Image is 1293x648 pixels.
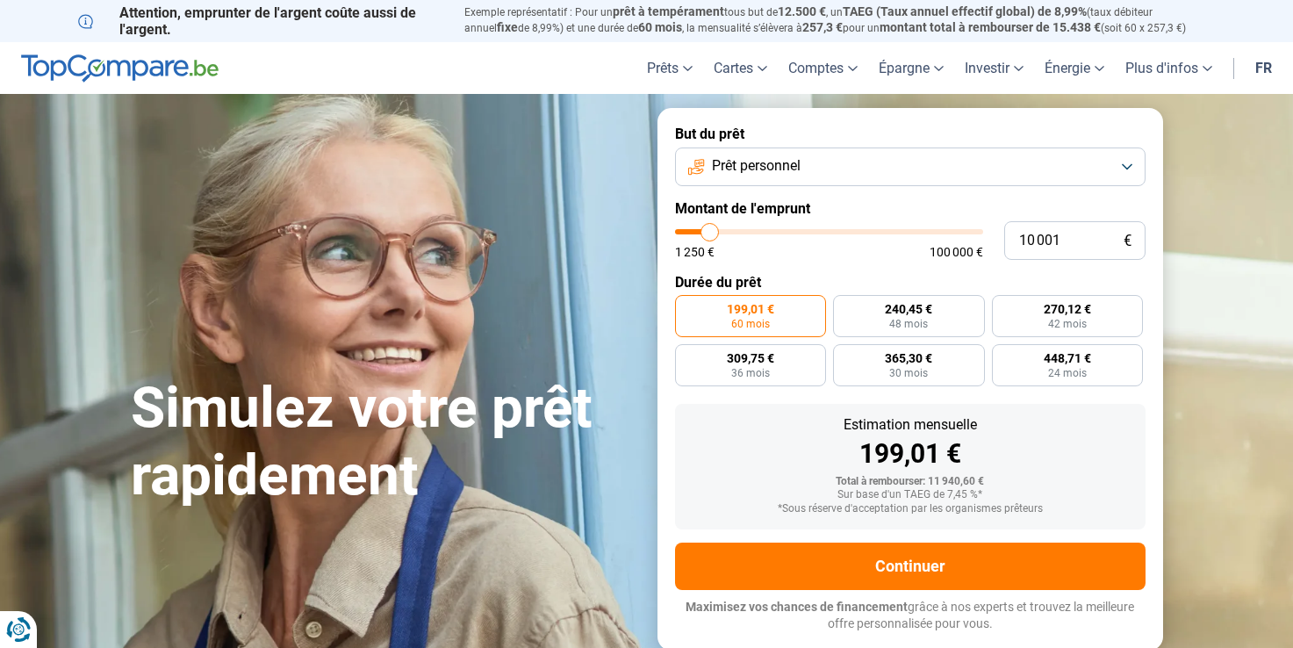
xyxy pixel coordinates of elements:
a: Investir [954,42,1034,94]
button: Prêt personnel [675,148,1146,186]
span: 365,30 € [885,352,932,364]
span: 60 mois [731,319,770,329]
div: Estimation mensuelle [689,418,1131,432]
div: *Sous réserve d'acceptation par les organismes prêteurs [689,503,1131,515]
a: Prêts [636,42,703,94]
label: Montant de l'emprunt [675,200,1146,217]
span: 60 mois [638,20,682,34]
a: Comptes [778,42,868,94]
div: 199,01 € [689,441,1131,467]
label: But du prêt [675,126,1146,142]
p: grâce à nos experts et trouvez la meilleure offre personnalisée pour vous. [675,599,1146,633]
span: TAEG (Taux annuel effectif global) de 8,99% [843,4,1087,18]
img: TopCompare [21,54,219,83]
span: 448,71 € [1044,352,1091,364]
div: Total à rembourser: 11 940,60 € [689,476,1131,488]
span: Maximisez vos chances de financement [686,600,908,614]
span: 30 mois [889,368,928,378]
span: 100 000 € [930,246,983,258]
span: € [1124,234,1131,248]
span: 199,01 € [727,303,774,315]
span: Prêt personnel [712,156,801,176]
p: Exemple représentatif : Pour un tous but de , un (taux débiteur annuel de 8,99%) et une durée de ... [464,4,1216,36]
span: montant total à rembourser de 15.438 € [880,20,1101,34]
span: 36 mois [731,368,770,378]
span: prêt à tempérament [613,4,724,18]
span: 240,45 € [885,303,932,315]
span: 309,75 € [727,352,774,364]
span: 42 mois [1048,319,1087,329]
a: Épargne [868,42,954,94]
span: 257,3 € [802,20,843,34]
a: Cartes [703,42,778,94]
span: 270,12 € [1044,303,1091,315]
span: 12.500 € [778,4,826,18]
span: 1 250 € [675,246,715,258]
a: Énergie [1034,42,1115,94]
label: Durée du prêt [675,274,1146,291]
div: Sur base d'un TAEG de 7,45 %* [689,489,1131,501]
button: Continuer [675,543,1146,590]
span: 24 mois [1048,368,1087,378]
a: fr [1245,42,1282,94]
h1: Simulez votre prêt rapidement [131,375,636,510]
span: 48 mois [889,319,928,329]
a: Plus d'infos [1115,42,1223,94]
p: Attention, emprunter de l'argent coûte aussi de l'argent. [78,4,443,38]
span: fixe [497,20,518,34]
